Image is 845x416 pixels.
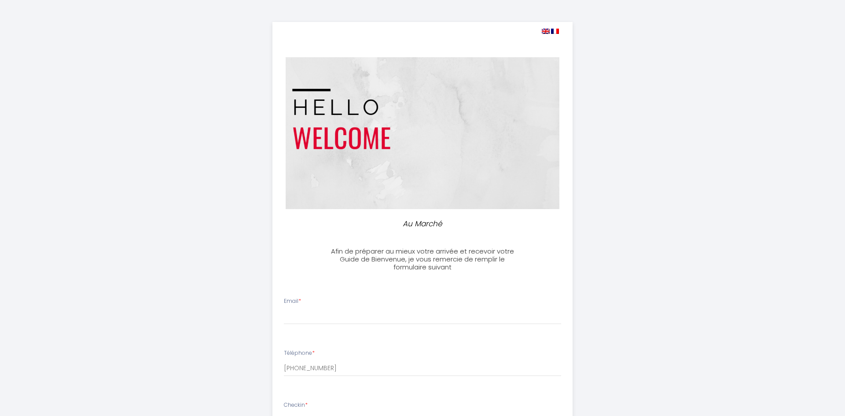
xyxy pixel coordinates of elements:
[328,218,517,230] p: Au Marché
[542,29,550,34] img: en.png
[284,297,301,306] label: Email
[284,401,308,409] label: Checkin
[284,349,315,357] label: Téléphone
[324,247,520,271] h3: Afin de préparer au mieux votre arrivée et recevoir votre Guide de Bienvenue, je vous remercie de...
[551,29,559,34] img: fr.png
